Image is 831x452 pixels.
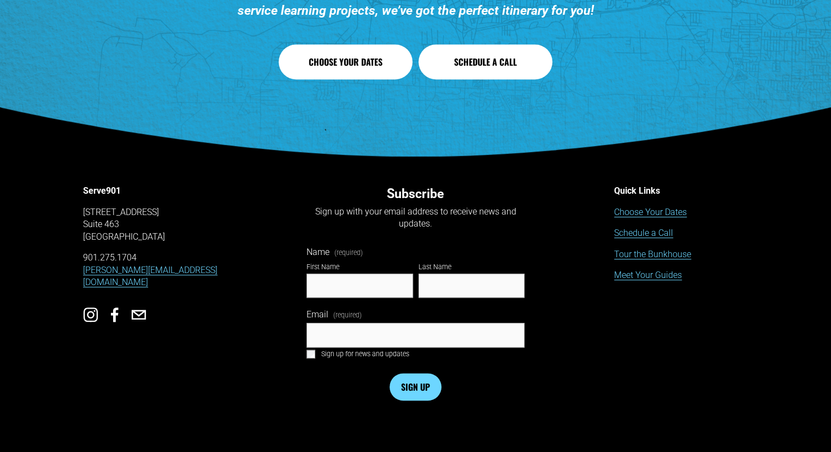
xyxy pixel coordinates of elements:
strong: Serve901 [83,186,121,196]
span: (required) [333,311,362,320]
span: Email [307,309,328,321]
strong: Quick Links [614,186,660,196]
span: (required) [334,250,363,256]
p: Sign up with your email address to receive news and updates. [307,206,524,230]
div: Last Name [419,263,524,273]
a: Choose Your Dates [279,44,412,79]
p: 901.275.1704 [83,252,245,288]
a: Schedule a Call [614,227,673,239]
a: Schedule a Call [419,44,552,79]
a: Instagram [83,307,98,322]
a: [PERSON_NAME][EMAIL_ADDRESS][DOMAIN_NAME] [83,264,245,289]
strong: Subscribe [387,186,444,201]
a: Meet Your Guides [614,269,682,281]
a: Choose Your Dates [614,206,687,218]
span: Name [307,246,329,258]
a: Facebook [107,307,122,322]
a: jeff@serve901.org [131,307,146,322]
button: SIGN UPSIGN UP [390,373,442,401]
span: Sign up for news and updates [321,350,409,359]
a: Tour the Bunkhouse [614,248,691,260]
input: Sign up for news and updates [307,350,315,358]
div: First Name [307,263,412,273]
span: SIGN UP [401,380,430,393]
p: [STREET_ADDRESS] Suite 463 [GEOGRAPHIC_DATA] [83,206,245,243]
